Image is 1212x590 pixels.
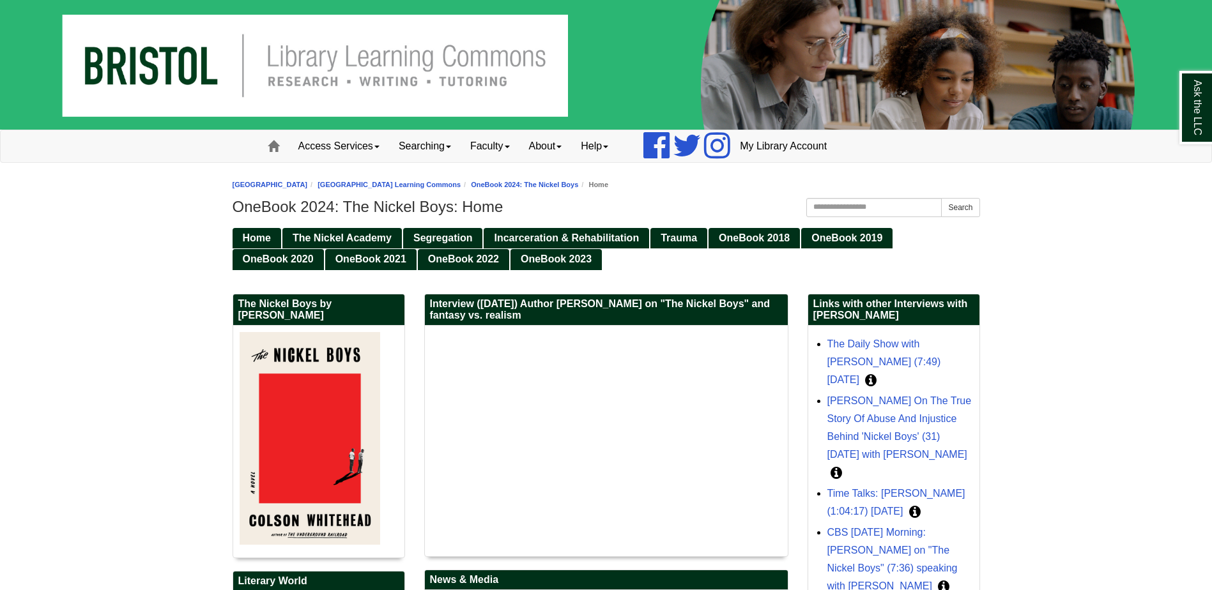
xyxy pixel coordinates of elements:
span: Incarceration & Rehabilitation [494,232,639,243]
a: Access Services [289,130,389,162]
a: OneBook 2024: The Nickel Boys [471,181,578,188]
a: OneBook 2018 [709,228,800,249]
a: Searching [389,130,461,162]
a: [GEOGRAPHIC_DATA] [233,181,308,188]
span: OneBook 2019 [811,232,882,243]
a: Trauma [650,228,707,249]
a: About [519,130,572,162]
a: Faculty [461,130,519,162]
span: OneBook 2021 [335,253,406,264]
a: [PERSON_NAME] On The True Story Of Abuse And Injustice Behind 'Nickel Boys' (31) [DATE] with [PER... [827,395,972,460]
h2: News & Media [425,570,788,590]
a: Segregation [403,228,482,249]
div: Guide Pages [233,227,980,270]
span: OneBook 2022 [428,253,499,264]
span: OneBook 2023 [521,253,592,264]
a: OneBook 2021 [325,249,417,270]
a: The Nickel Academy [282,228,402,249]
span: Segregation [413,232,472,243]
a: Help [571,130,618,162]
a: My Library Account [730,130,836,162]
a: Home [233,228,281,249]
a: Incarceration & Rehabilitation [484,228,649,249]
a: [GEOGRAPHIC_DATA] Learning Commons [318,181,461,188]
a: OneBook 2023 [510,249,602,270]
span: Trauma [661,232,697,243]
a: OneBook 2020 [233,249,324,270]
h2: Links with other Interviews with [PERSON_NAME] [808,294,979,326]
a: The Daily Show with [PERSON_NAME] (7:49) [DATE] [827,338,941,385]
span: OneBook 2018 [719,232,790,243]
span: The Nickel Academy [293,232,392,243]
button: Search [941,198,979,217]
span: Home [243,232,271,243]
a: OneBook 2022 [418,249,509,270]
a: Time Talks: [PERSON_NAME] (1:04:17) [DATE] [827,488,965,517]
h1: OneBook 2024: The Nickel Boys: Home [233,198,980,216]
h2: Interview ([DATE]) Author [PERSON_NAME] on "The Nickel Boys" and fantasy vs. realism [425,294,788,326]
h2: The Nickel Boys by [PERSON_NAME] [233,294,404,326]
li: Home [578,179,608,191]
nav: breadcrumb [233,179,980,191]
a: OneBook 2019 [801,228,893,249]
span: OneBook 2020 [243,253,314,264]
